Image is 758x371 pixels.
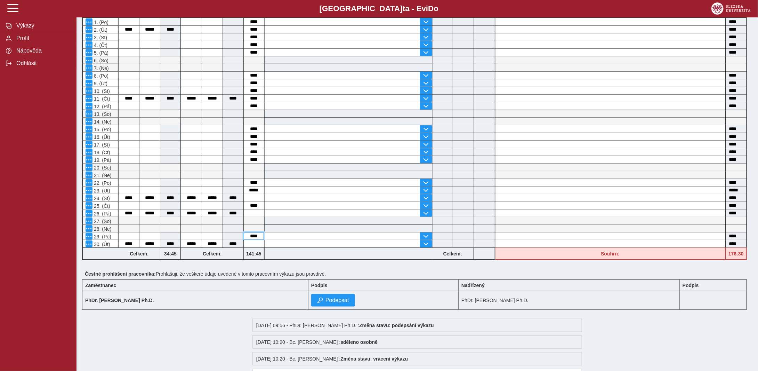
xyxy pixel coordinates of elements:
span: 19. (Pá) [92,157,111,163]
span: Nápověda [14,48,71,54]
button: Menu [86,87,92,94]
button: Menu [86,149,92,156]
div: [DATE] 09:56 - PhDr. [PERSON_NAME] Ph.D. : [252,319,582,332]
td: PhDr. [PERSON_NAME] Ph.D. [459,291,680,310]
span: 29. (Po) [92,234,111,239]
span: Výkazy [14,23,71,29]
span: 20. (So) [92,165,111,171]
b: Podpis [683,283,699,288]
span: 21. (Ne) [92,173,112,178]
b: Změna stavu: vrácení výkazu [340,356,408,362]
button: Menu [86,202,92,209]
button: Menu [86,187,92,194]
span: 25. (Čt) [92,203,110,209]
span: 30. (Út) [92,242,110,247]
button: Menu [86,133,92,140]
div: Fond pracovní doby (176 h) a součet hodin (176:30 h) se neshodují! [726,248,747,260]
button: Menu [86,64,92,71]
button: Menu [86,172,92,179]
b: 34:45 [160,251,180,256]
button: Menu [86,110,92,117]
span: 24. (St) [92,196,110,201]
span: Podepsat [325,297,349,303]
button: Menu [86,179,92,186]
button: Menu [86,233,92,240]
span: 7. (Ne) [92,65,109,71]
span: 12. (Pá) [92,104,111,109]
button: Menu [86,141,92,148]
span: 26. (Pá) [92,211,111,216]
b: Podpis [311,283,328,288]
button: Menu [86,34,92,41]
button: Menu [86,210,92,217]
span: 5. (Pá) [92,50,108,56]
span: 28. (Ne) [92,226,112,232]
button: Menu [86,240,92,247]
span: 13. (So) [92,111,111,117]
span: 8. (Po) [92,73,108,79]
b: Celkem: [432,251,474,256]
span: 18. (Čt) [92,150,110,155]
button: Menu [86,218,92,224]
span: 14. (Ne) [92,119,112,125]
span: 23. (Út) [92,188,110,194]
button: Menu [86,126,92,133]
b: [GEOGRAPHIC_DATA] a - Evi [21,4,737,13]
button: Menu [86,225,92,232]
button: Menu [86,26,92,33]
b: Nadřízený [461,283,485,288]
span: 2. (Út) [92,27,107,33]
b: sděleno osobně [340,339,378,345]
b: Čestné prohlášení pracovníka: [85,271,156,277]
span: o [434,4,439,13]
button: Menu [86,49,92,56]
span: 9. (Út) [92,81,107,86]
b: Celkem: [119,251,160,256]
span: 1. (Po) [92,19,108,25]
button: Menu [86,103,92,110]
b: Celkem: [181,251,243,256]
span: 3. (St) [92,35,107,40]
div: Prohlašuji, že veškeré údaje uvedené v tomto pracovním výkazu jsou pravdivé. [82,268,752,279]
span: 22. (Po) [92,180,111,186]
span: 6. (So) [92,58,108,63]
span: 16. (Út) [92,134,110,140]
button: Podepsat [311,294,355,307]
span: 4. (Čt) [92,42,107,48]
span: 10. (St) [92,88,110,94]
button: Menu [86,195,92,202]
div: Fond pracovní doby (176 h) a součet hodin (176:30 h) se neshodují! [495,248,726,260]
button: Menu [86,41,92,48]
span: 27. (So) [92,219,111,224]
span: 15. (Po) [92,127,111,132]
span: Odhlásit [14,60,71,66]
button: Menu [86,156,92,163]
span: 11. (Čt) [92,96,110,102]
button: Menu [86,72,92,79]
span: t [403,4,405,13]
button: Menu [86,164,92,171]
div: [DATE] 10:20 - Bc. [PERSON_NAME] : [252,336,582,349]
button: Menu [86,18,92,25]
span: 17. (St) [92,142,110,148]
b: 141:45 [244,251,264,256]
button: Menu [86,80,92,87]
b: Zaměstnanec [85,283,116,288]
b: PhDr. [PERSON_NAME] Ph.D. [85,298,154,303]
button: Menu [86,57,92,64]
b: Změna stavu: podepsání výkazu [359,323,434,328]
button: Menu [86,118,92,125]
span: Profil [14,35,71,41]
span: D [428,4,434,13]
div: [DATE] 10:20 - Bc. [PERSON_NAME] : [252,352,582,365]
button: Menu [86,95,92,102]
b: Souhrn: [601,251,620,256]
img: logo_web_su.png [711,2,751,15]
b: 176:30 [726,251,746,256]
